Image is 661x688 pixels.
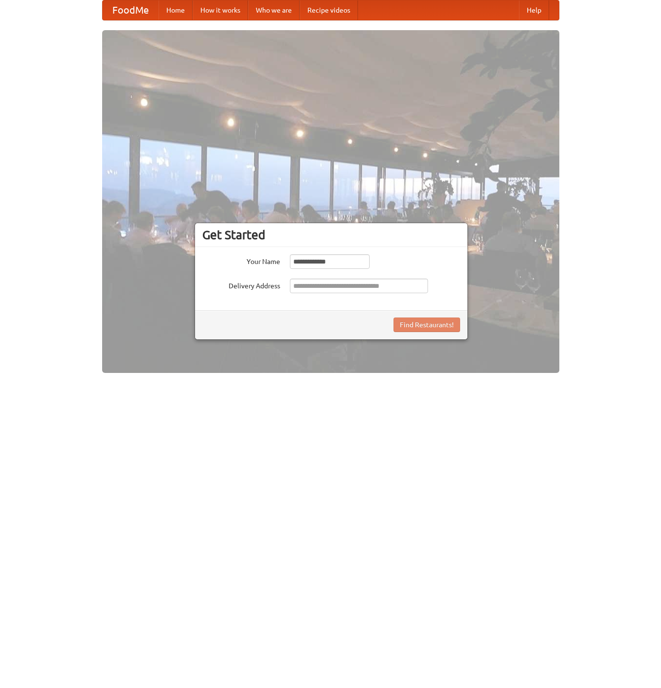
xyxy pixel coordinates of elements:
[202,228,460,242] h3: Get Started
[248,0,300,20] a: Who we are
[159,0,193,20] a: Home
[300,0,358,20] a: Recipe videos
[193,0,248,20] a: How it works
[393,318,460,332] button: Find Restaurants!
[519,0,549,20] a: Help
[103,0,159,20] a: FoodMe
[202,279,280,291] label: Delivery Address
[202,254,280,266] label: Your Name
